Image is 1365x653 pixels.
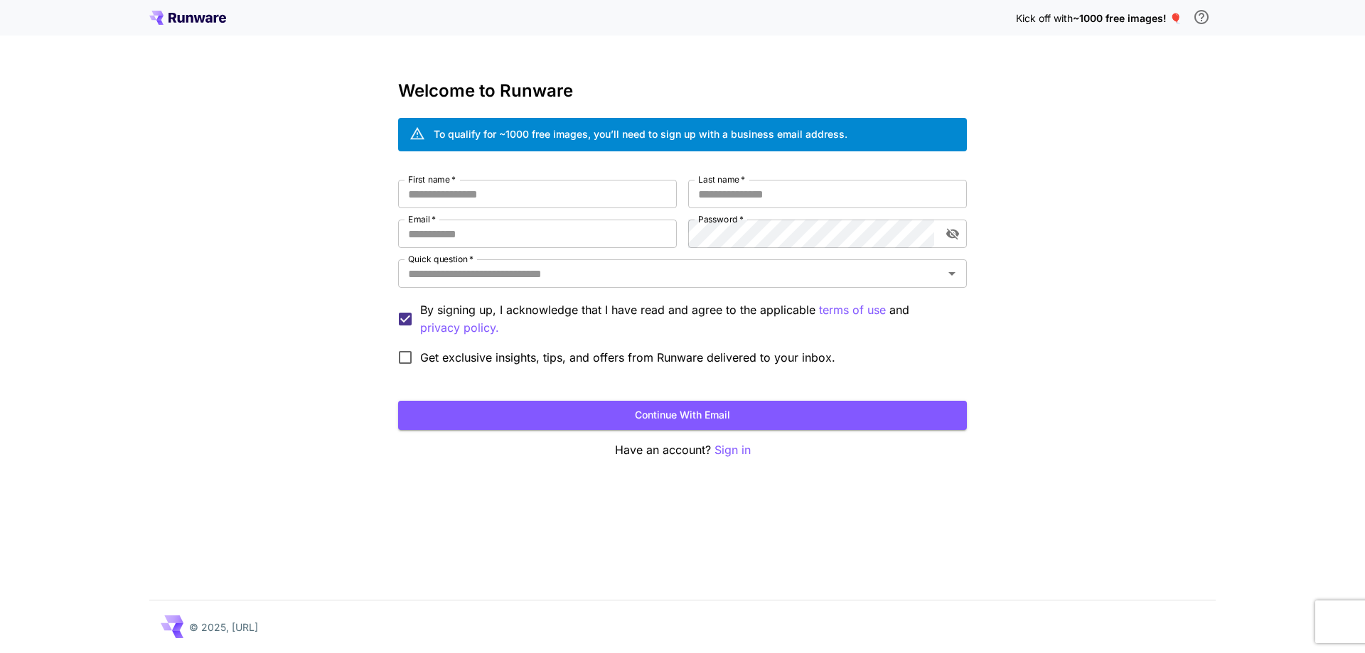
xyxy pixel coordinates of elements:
[434,126,847,141] div: To qualify for ~1000 free images, you’ll need to sign up with a business email address.
[420,349,835,366] span: Get exclusive insights, tips, and offers from Runware delivered to your inbox.
[408,253,473,265] label: Quick question
[189,620,258,635] p: © 2025, [URL]
[1016,12,1073,24] span: Kick off with
[408,173,456,185] label: First name
[420,319,499,337] p: privacy policy.
[408,213,436,225] label: Email
[698,173,745,185] label: Last name
[1187,3,1216,31] button: In order to qualify for free credit, you need to sign up with a business email address and click ...
[940,221,965,247] button: toggle password visibility
[1073,12,1182,24] span: ~1000 free images! 🎈
[819,301,886,319] button: By signing up, I acknowledge that I have read and agree to the applicable and privacy policy.
[714,441,751,459] button: Sign in
[398,441,967,459] p: Have an account?
[420,319,499,337] button: By signing up, I acknowledge that I have read and agree to the applicable terms of use and
[398,401,967,430] button: Continue with email
[420,301,955,337] p: By signing up, I acknowledge that I have read and agree to the applicable and
[398,81,967,101] h3: Welcome to Runware
[942,264,962,284] button: Open
[819,301,886,319] p: terms of use
[698,213,744,225] label: Password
